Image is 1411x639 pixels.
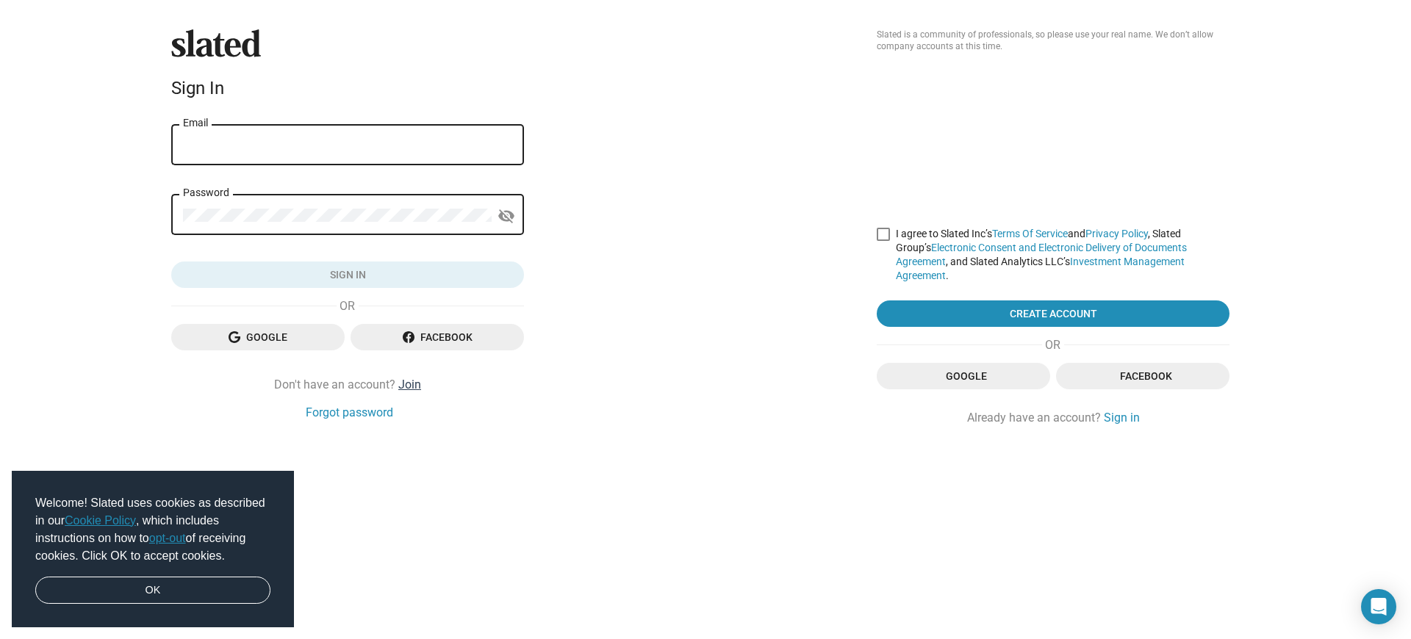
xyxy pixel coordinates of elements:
a: dismiss cookie message [35,577,270,604]
a: Terms Of Service [992,228,1068,239]
button: Show password [492,201,521,231]
span: Google [183,324,333,350]
a: Forgot password [306,405,393,420]
a: Privacy Policy [1085,228,1148,239]
a: Sign in [1104,410,1140,425]
a: Join [398,377,421,392]
div: Don't have an account? [171,377,524,392]
a: opt-out [149,532,186,544]
a: Electronic Consent and Electronic Delivery of Documents Agreement [896,242,1187,267]
span: Welcome! Slated uses cookies as described in our , which includes instructions on how to of recei... [35,494,270,565]
button: Google [877,363,1050,389]
div: Open Intercom Messenger [1361,589,1396,624]
button: Facebook [1056,363,1229,389]
button: Create account [877,300,1229,327]
sl-branding: Sign In [171,29,524,104]
a: Cookie Policy [65,514,136,527]
div: Sign In [171,78,524,98]
div: Already have an account? [877,410,1229,425]
button: Google [171,324,345,350]
span: I agree to Slated Inc’s and , Slated Group’s , and Slated Analytics LLC’s . [896,227,1229,283]
span: Facebook [1068,363,1218,389]
button: Facebook [351,324,524,350]
span: Create account [888,300,1218,327]
span: Google [888,363,1038,389]
span: Facebook [362,324,512,350]
div: cookieconsent [12,471,294,628]
p: Slated is a community of professionals, so please use your real name. We don’t allow company acco... [877,29,1229,53]
mat-icon: visibility_off [498,205,515,228]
